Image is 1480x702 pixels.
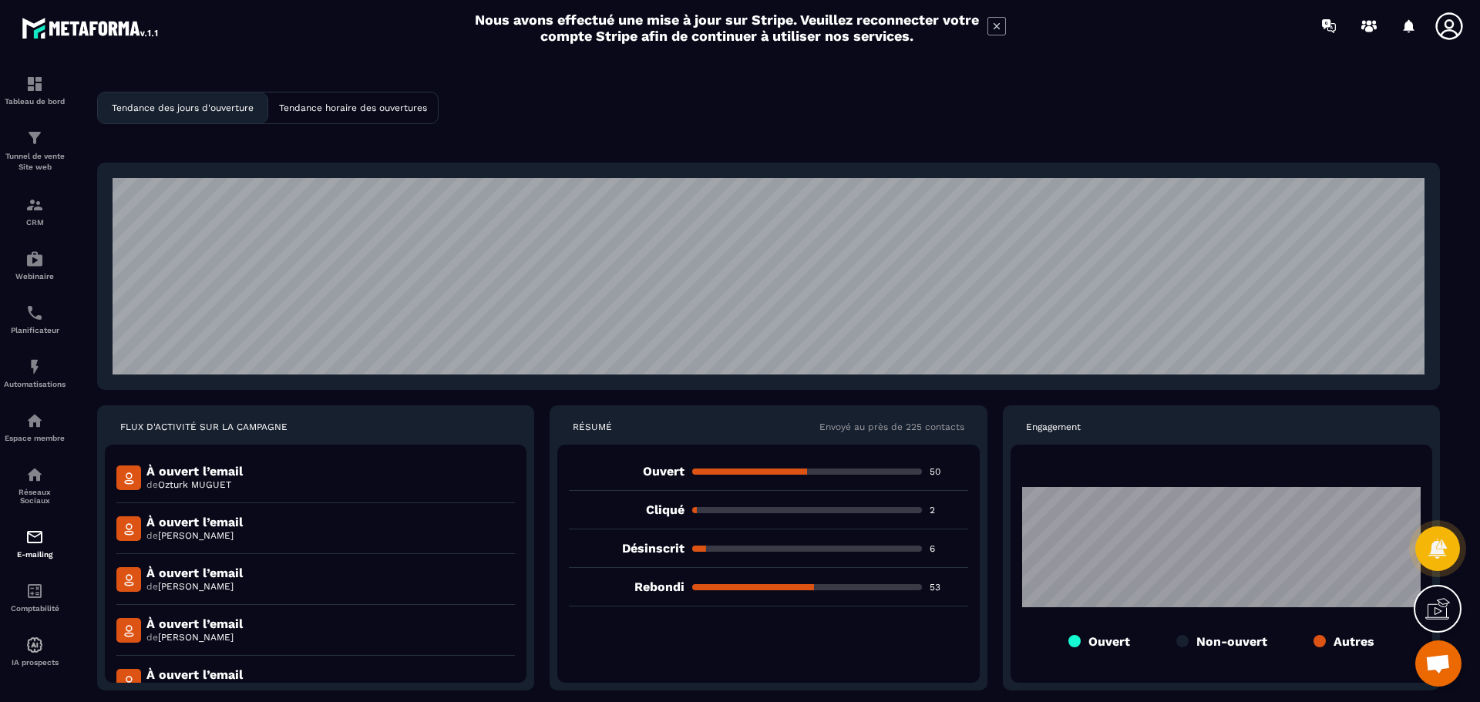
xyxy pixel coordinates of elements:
p: Comptabilité [4,604,66,613]
img: scheduler [25,304,44,322]
p: de [146,529,243,542]
img: mail-detail-icon.f3b144a5.svg [116,465,141,490]
p: À ouvert l’email [146,566,243,580]
p: 50 [930,465,968,478]
a: emailemailE-mailing [4,516,66,570]
p: Réseaux Sociaux [4,488,66,505]
img: email [25,528,44,546]
a: social-networksocial-networkRéseaux Sociaux [4,454,66,516]
p: E-mailing [4,550,66,559]
p: Non-ouvert [1196,634,1267,649]
img: automations [25,250,44,268]
p: À ouvert l’email [146,515,243,529]
p: CRM [4,218,66,227]
p: 6 [930,542,968,555]
h2: Nous avons effectué une mise à jour sur Stripe. Veuillez reconnecter votre compte Stripe afin de ... [474,12,980,44]
a: formationformationTunnel de vente Site web [4,117,66,184]
img: automations [25,358,44,376]
p: 53 [930,581,968,593]
p: Tableau de bord [4,97,66,106]
a: formationformationCRM [4,184,66,238]
img: formation [25,75,44,93]
p: Ouvert [1088,634,1130,649]
p: IA prospects [4,658,66,667]
p: de [146,631,243,643]
a: automationsautomationsAutomatisations [4,346,66,400]
p: Tendance des jours d'ouverture [112,102,254,113]
img: mail-detail-icon.f3b144a5.svg [116,669,141,694]
img: automations [25,636,44,654]
img: automations [25,411,44,430]
img: logo [22,14,160,42]
p: de [146,580,243,593]
p: Désinscrit [569,541,684,556]
p: Envoyé au près de 225 contacts [819,421,964,433]
p: À ouvert l’email [146,464,243,479]
a: accountantaccountantComptabilité [4,570,66,624]
p: À ouvert l’email [146,616,243,631]
p: Tunnel de vente Site web [4,151,66,173]
p: Tendance horaire des ouvertures [279,102,427,113]
img: mail-detail-icon.f3b144a5.svg [116,516,141,541]
span: [PERSON_NAME] [158,581,234,592]
p: Webinaire [4,272,66,280]
p: Automatisations [4,380,66,388]
a: automationsautomationsWebinaire [4,238,66,292]
a: schedulerschedulerPlanificateur [4,292,66,346]
p: Autres [1334,634,1374,649]
span: Ozturk MUGUET [158,479,231,490]
p: 2 [930,504,968,516]
p: Engagement [1026,421,1081,433]
p: de [146,682,243,694]
p: Cliqué [569,502,684,517]
p: de [146,479,243,491]
img: mail-detail-icon.f3b144a5.svg [116,567,141,592]
p: À ouvert l’email [146,667,243,682]
p: Ouvert [569,464,684,479]
p: RÉSUMÉ [573,421,612,433]
img: formation [25,196,44,214]
img: formation [25,129,44,147]
a: formationformationTableau de bord [4,63,66,117]
img: accountant [25,582,44,600]
span: [PERSON_NAME] [158,530,234,541]
p: Planificateur [4,326,66,334]
p: Rebondi [569,579,684,594]
img: mail-detail-icon.f3b144a5.svg [116,618,141,643]
img: social-network [25,465,44,484]
p: Espace membre [4,434,66,442]
p: FLUX D'ACTIVITÉ SUR LA CAMPAGNE [120,421,288,433]
div: Ouvrir le chat [1415,640,1461,687]
span: [PERSON_NAME] [158,632,234,643]
a: automationsautomationsEspace membre [4,400,66,454]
